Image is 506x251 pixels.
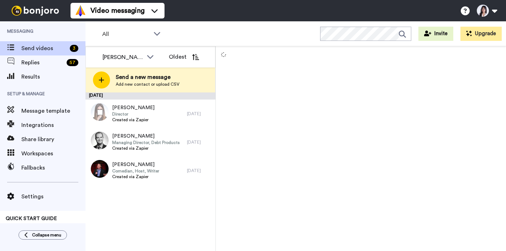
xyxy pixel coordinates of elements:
[91,132,109,149] img: 38d61b2c-d6cd-4bba-a53c-4b2180c4df24.jpg
[112,145,180,151] span: Created via Zapier
[21,135,85,144] span: Share library
[112,140,180,145] span: Managing Director, Debt Products
[21,58,64,67] span: Replies
[90,6,145,16] span: Video messaging
[21,44,67,53] span: Send videos
[112,117,155,123] span: Created via Zapier
[116,73,179,81] span: Send a new message
[163,50,204,64] button: Oldest
[112,168,159,174] span: Comedian, Host, Writer
[21,121,85,129] span: Integrations
[112,174,159,180] span: Created via Zapier
[91,160,109,178] img: b22a1f16-f9c3-43b6-ab7f-fe0e28bbcfa2.jpg
[6,216,57,221] span: QUICK START GUIDE
[112,161,159,168] span: [PERSON_NAME]
[21,73,85,81] span: Results
[21,192,85,201] span: Settings
[67,59,78,66] div: 57
[21,107,85,115] span: Message template
[75,5,86,16] img: vm-color.svg
[112,111,155,117] span: Director
[21,149,85,158] span: Workspaces
[112,133,180,140] span: [PERSON_NAME]
[418,27,453,41] button: Invite
[187,111,212,117] div: [DATE]
[460,27,502,41] button: Upgrade
[9,6,62,16] img: bj-logo-header-white.svg
[112,104,155,111] span: [PERSON_NAME]
[19,230,67,240] button: Collapse menu
[102,30,150,38] span: All
[85,92,215,100] div: [DATE]
[21,164,85,172] span: Fallbacks
[116,81,179,87] span: Add new contact or upload CSV
[103,53,143,62] div: [PERSON_NAME]
[187,168,212,173] div: [DATE]
[70,45,78,52] div: 3
[187,139,212,145] div: [DATE]
[32,232,61,238] span: Collapse menu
